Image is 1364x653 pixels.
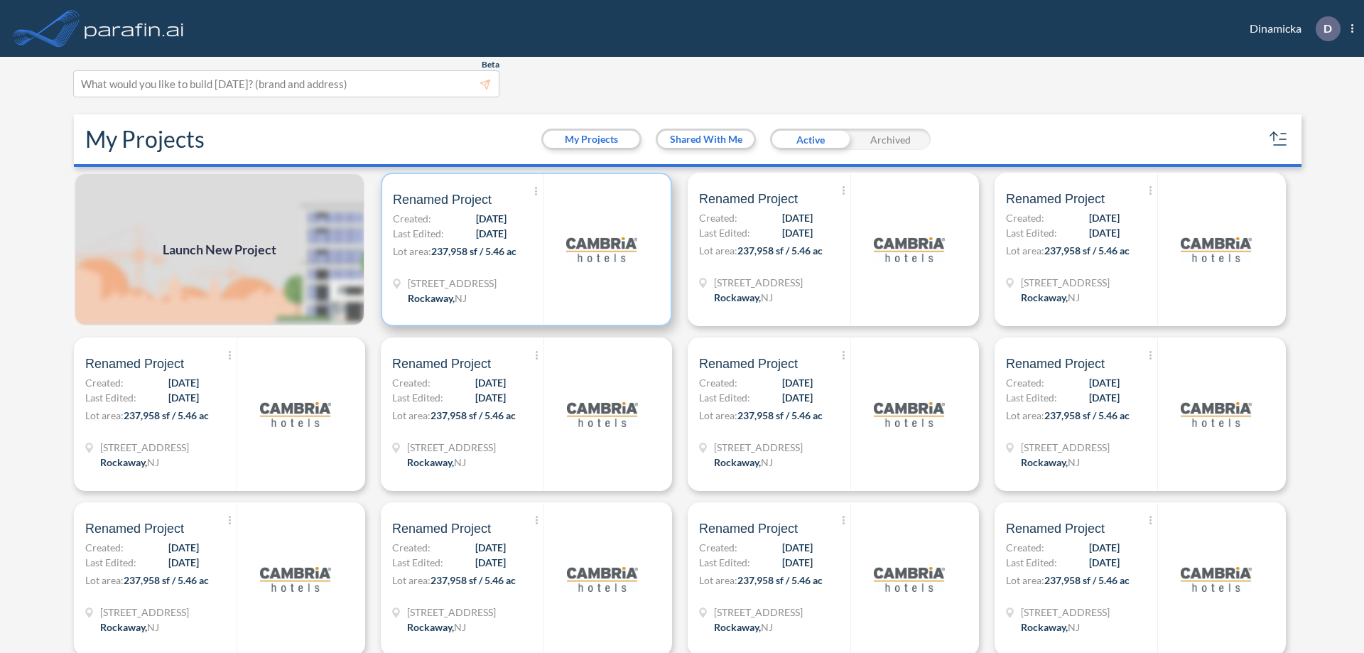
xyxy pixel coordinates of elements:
[392,574,431,586] span: Lot area:
[85,574,124,586] span: Lot area:
[1324,22,1332,35] p: D
[431,574,516,586] span: 237,958 sf / 5.46 ac
[100,605,189,620] span: 321 Mt Hope Ave
[1089,375,1120,390] span: [DATE]
[1006,555,1057,570] span: Last Edited:
[407,440,496,455] span: 321 Mt Hope Ave
[782,225,813,240] span: [DATE]
[392,555,443,570] span: Last Edited:
[85,375,124,390] span: Created:
[699,520,798,537] span: Renamed Project
[1006,190,1105,207] span: Renamed Project
[1006,409,1044,421] span: Lot area:
[699,355,798,372] span: Renamed Project
[85,355,184,372] span: Renamed Project
[699,555,750,570] span: Last Edited:
[392,409,431,421] span: Lot area:
[1021,290,1080,305] div: Rockaway, NJ
[408,292,455,304] span: Rockaway ,
[407,605,496,620] span: 321 Mt Hope Ave
[407,455,466,470] div: Rockaway, NJ
[874,544,945,615] img: logo
[147,456,159,468] span: NJ
[782,390,813,405] span: [DATE]
[714,605,803,620] span: 321 Mt Hope Ave
[260,379,331,450] img: logo
[392,520,491,537] span: Renamed Project
[1021,455,1080,470] div: Rockaway, NJ
[714,440,803,455] span: 321 Mt Hope Ave
[699,574,737,586] span: Lot area:
[392,375,431,390] span: Created:
[1089,555,1120,570] span: [DATE]
[699,190,798,207] span: Renamed Project
[782,540,813,555] span: [DATE]
[454,621,466,633] span: NJ
[454,456,466,468] span: NJ
[782,555,813,570] span: [DATE]
[1006,355,1105,372] span: Renamed Project
[699,375,737,390] span: Created:
[1044,574,1130,586] span: 237,958 sf / 5.46 ac
[1267,128,1290,151] button: sort
[1089,225,1120,240] span: [DATE]
[124,409,209,421] span: 237,958 sf / 5.46 ac
[737,244,823,257] span: 237,958 sf / 5.46 ac
[168,555,199,570] span: [DATE]
[100,455,159,470] div: Rockaway, NJ
[737,574,823,586] span: 237,958 sf / 5.46 ac
[1006,375,1044,390] span: Created:
[168,540,199,555] span: [DATE]
[1006,225,1057,240] span: Last Edited:
[74,173,365,326] a: Launch New Project
[100,440,189,455] span: 321 Mt Hope Ave
[1006,520,1105,537] span: Renamed Project
[1089,540,1120,555] span: [DATE]
[482,59,499,70] span: Beta
[455,292,467,304] span: NJ
[168,375,199,390] span: [DATE]
[714,456,761,468] span: Rockaway ,
[566,214,637,285] img: logo
[260,544,331,615] img: logo
[1068,621,1080,633] span: NJ
[163,240,276,259] span: Launch New Project
[475,540,506,555] span: [DATE]
[393,211,431,226] span: Created:
[1006,540,1044,555] span: Created:
[1068,291,1080,303] span: NJ
[714,621,761,633] span: Rockaway ,
[782,375,813,390] span: [DATE]
[475,390,506,405] span: [DATE]
[1089,390,1120,405] span: [DATE]
[699,540,737,555] span: Created:
[770,129,850,150] div: Active
[1021,440,1110,455] span: 321 Mt Hope Ave
[1021,620,1080,635] div: Rockaway, NJ
[100,620,159,635] div: Rockaway, NJ
[431,245,516,257] span: 237,958 sf / 5.46 ac
[1006,390,1057,405] span: Last Edited:
[85,555,136,570] span: Last Edited:
[699,225,750,240] span: Last Edited:
[567,379,638,450] img: logo
[1044,244,1130,257] span: 237,958 sf / 5.46 ac
[85,520,184,537] span: Renamed Project
[1044,409,1130,421] span: 237,958 sf / 5.46 ac
[407,620,466,635] div: Rockaway, NJ
[100,456,147,468] span: Rockaway ,
[147,621,159,633] span: NJ
[1006,210,1044,225] span: Created:
[699,409,737,421] span: Lot area:
[82,14,187,43] img: logo
[699,210,737,225] span: Created:
[874,214,945,285] img: logo
[392,355,491,372] span: Renamed Project
[1021,605,1110,620] span: 321 Mt Hope Ave
[1089,210,1120,225] span: [DATE]
[1006,244,1044,257] span: Lot area:
[714,290,773,305] div: Rockaway, NJ
[714,291,761,303] span: Rockaway ,
[699,390,750,405] span: Last Edited:
[85,540,124,555] span: Created:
